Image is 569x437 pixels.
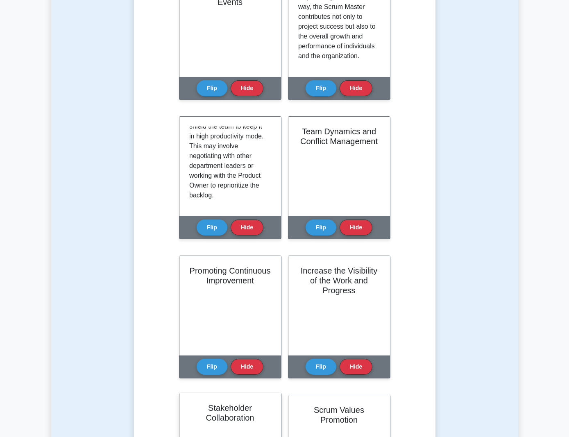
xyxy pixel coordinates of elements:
button: Hide [231,359,263,375]
button: Hide [340,359,372,375]
button: Hide [340,220,372,235]
h2: Increase the Visibility of the Work and Progress [298,266,380,295]
button: Flip [197,359,227,375]
button: Flip [197,80,227,96]
h2: Scrum Values Promotion [298,405,380,425]
button: Flip [306,359,336,375]
h2: Promoting Continuous Improvement [189,266,271,285]
button: Hide [231,220,263,235]
h2: Stakeholder Collaboration [189,403,271,423]
button: Hide [340,80,372,96]
button: Flip [197,220,227,235]
h2: Team Dynamics and Conflict Management [298,127,380,146]
button: Hide [231,80,263,96]
button: Flip [306,220,336,235]
button: Flip [306,80,336,96]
